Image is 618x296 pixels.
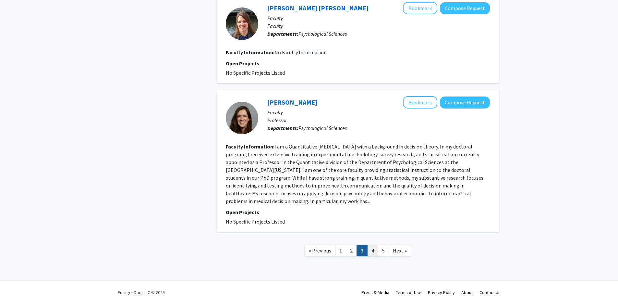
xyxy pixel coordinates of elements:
span: No Specific Projects Listed [226,70,285,76]
b: Faculty Information: [226,49,274,56]
a: [PERSON_NAME] [PERSON_NAME] [267,4,369,12]
a: 1 [335,245,346,256]
b: Departments: [267,125,298,131]
a: 2 [346,245,357,256]
a: Privacy Policy [428,290,455,295]
p: Professor [267,116,490,124]
span: No Faculty Information [274,49,327,56]
p: Faculty [267,109,490,116]
span: No Specific Projects Listed [226,218,285,225]
nav: Page navigation [217,238,499,265]
button: Compose Request to Mary Beth Miller [440,2,490,14]
a: 5 [378,245,389,256]
p: Open Projects [226,59,490,67]
a: About [461,290,473,295]
fg-read-more: I am a Quantitative [MEDICAL_DATA] with a background in decision theory. In my doctoral program, ... [226,143,483,204]
p: Faculty [267,22,490,30]
span: « Previous [309,247,331,254]
button: Add Mary Beth Miller to Bookmarks [403,2,437,14]
button: Compose Request to Victoria Shaffer [440,97,490,109]
p: Open Projects [226,208,490,216]
a: Contact Us [479,290,501,295]
span: Psychological Sciences [298,125,347,131]
a: Next [389,245,411,256]
a: Terms of Use [396,290,421,295]
span: Psychological Sciences [298,31,347,37]
a: [PERSON_NAME] [267,98,317,106]
p: Faculty [267,14,490,22]
button: Add Victoria Shaffer to Bookmarks [403,96,437,109]
b: Departments: [267,31,298,37]
a: Previous [305,245,335,256]
span: Next » [393,247,407,254]
b: Faculty Information: [226,143,274,150]
a: Press & Media [361,290,389,295]
a: 4 [367,245,378,256]
iframe: Chat [5,267,28,291]
a: 3 [357,245,368,256]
